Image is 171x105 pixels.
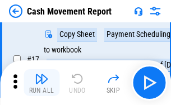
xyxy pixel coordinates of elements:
[95,69,131,96] button: Skip
[140,74,158,92] img: Main button
[24,69,59,96] button: Run All
[107,72,120,85] img: Skip
[29,87,54,94] div: Run All
[44,46,81,54] div: to workbook
[27,55,39,64] span: # 17
[149,4,162,18] img: Settings menu
[107,87,121,94] div: Skip
[134,7,143,16] img: Support
[9,4,22,18] img: Back
[57,28,97,41] div: Copy Sheet
[35,72,48,85] img: Run All
[27,6,112,17] div: Cash Movement Report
